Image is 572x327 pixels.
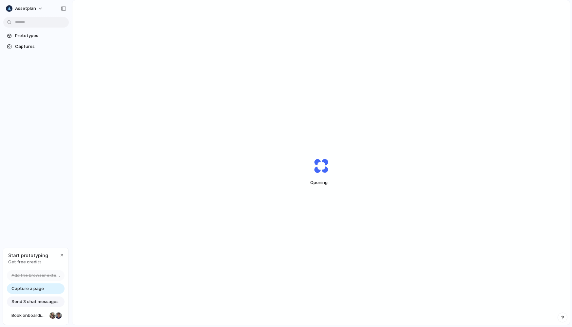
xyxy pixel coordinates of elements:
span: Get free credits [8,259,48,265]
span: Send 3 chat messages [11,298,59,305]
span: Captures [15,43,66,50]
div: Nicole Kubica [49,312,57,319]
div: Christian Iacullo [55,312,63,319]
span: Start prototyping [8,252,48,259]
span: Book onboarding call [11,312,47,319]
span: Prototypes [15,32,66,39]
span: Capture a page [11,285,44,292]
a: Captures [3,42,69,51]
span: Add the browser extension [11,272,61,279]
button: Assetplan [3,3,46,14]
a: Book onboarding call [7,310,65,321]
span: Opening [299,179,343,186]
span: Assetplan [15,5,36,12]
a: Prototypes [3,31,69,41]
